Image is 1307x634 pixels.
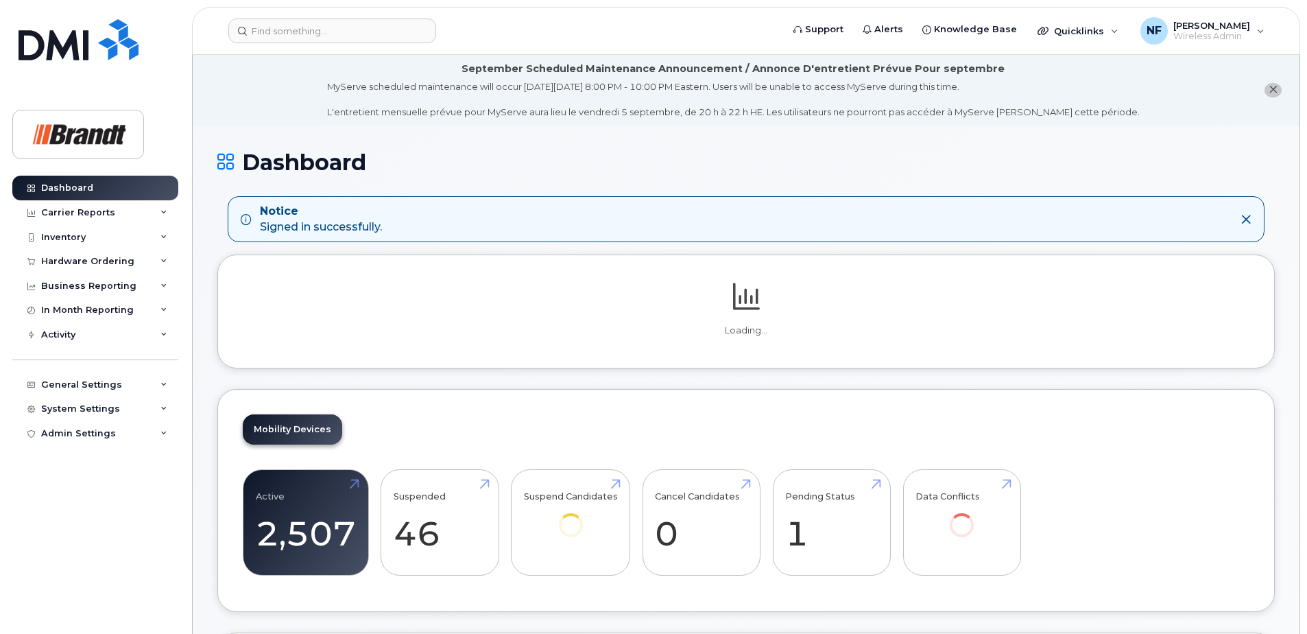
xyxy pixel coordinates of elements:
a: Pending Status 1 [785,478,878,568]
a: Mobility Devices [243,414,342,445]
button: close notification [1264,83,1282,97]
a: Data Conflicts [915,478,1008,556]
strong: Notice [260,204,382,220]
a: Cancel Candidates 0 [655,478,747,568]
div: Signed in successfully. [260,204,382,235]
a: Suspend Candidates [524,478,618,556]
p: Loading... [243,325,1249,337]
h1: Dashboard [217,150,1275,174]
a: Active 2,507 [256,478,356,568]
div: September Scheduled Maintenance Announcement / Annonce D'entretient Prévue Pour septembre [461,62,1005,76]
a: Suspended 46 [394,478,486,568]
div: MyServe scheduled maintenance will occur [DATE][DATE] 8:00 PM - 10:00 PM Eastern. Users will be u... [327,80,1140,119]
